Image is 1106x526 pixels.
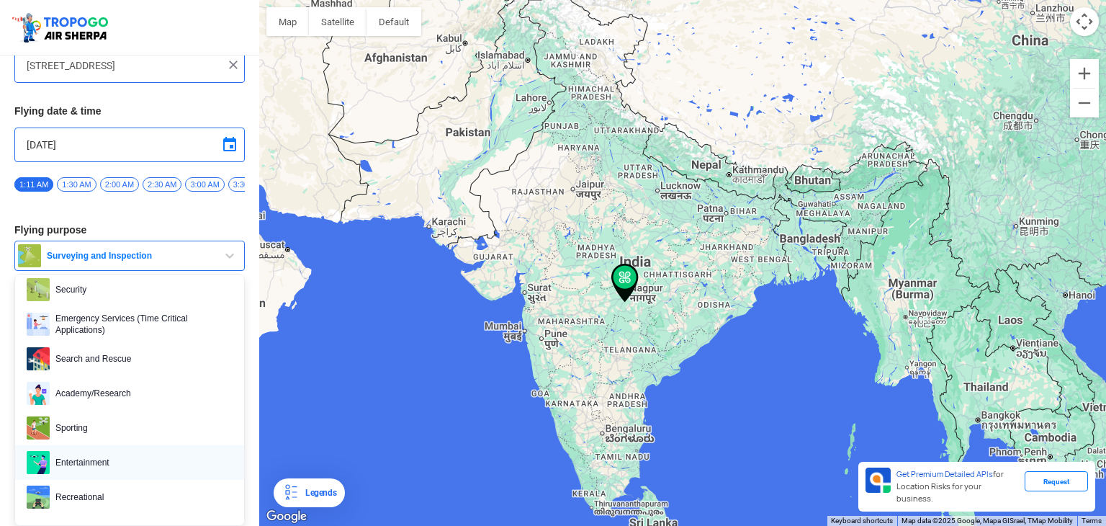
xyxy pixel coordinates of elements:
[50,382,233,405] span: Academy/Research
[228,177,267,192] span: 3:30 AM
[891,468,1025,506] div: for Location Risks for your business.
[896,469,993,479] span: Get Premium Detailed APIs
[300,484,336,502] div: Legends
[1070,59,1099,88] button: Zoom in
[902,517,1073,525] span: Map data ©2025 Google, Mapa GISrael, TMap Mobility
[263,507,310,526] a: Open this area in Google Maps (opens a new window)
[14,177,53,192] span: 1:11 AM
[1070,89,1099,117] button: Zoom out
[50,451,233,474] span: Entertainment
[1025,471,1088,491] div: Request
[50,486,233,509] span: Recreational
[866,468,891,493] img: Premium APIs
[831,516,893,526] button: Keyboard shortcuts
[27,57,222,74] input: Search your flying location
[27,451,50,474] img: enterteinment.png
[14,241,245,271] button: Surveying and Inspection
[41,250,221,262] span: Surveying and Inspection
[27,136,233,153] input: Select Date
[27,416,50,440] img: sporting.png
[1070,7,1099,36] button: Map camera controls
[14,274,245,526] ul: Surveying and Inspection
[143,177,181,192] span: 2:30 AM
[282,484,300,502] img: Legends
[309,7,367,36] button: Show satellite imagery
[50,313,233,336] span: Emergency Services (Time Critical Applications)
[50,347,233,370] span: Search and Rescue
[266,7,309,36] button: Show street map
[100,177,139,192] span: 2:00 AM
[50,416,233,440] span: Sporting
[27,278,50,301] img: security.png
[27,347,50,370] img: rescue.png
[27,382,50,405] img: acadmey.png
[263,507,310,526] img: Google
[14,225,245,235] h3: Flying purpose
[11,11,113,44] img: ic_tgdronemaps.svg
[14,106,245,116] h3: Flying date & time
[185,177,224,192] span: 3:00 AM
[27,486,50,509] img: recreational.png
[18,244,41,267] img: survey.png
[57,177,96,192] span: 1:30 AM
[50,278,233,301] span: Security
[226,58,240,72] img: ic_close.png
[27,313,50,336] img: emergency.png
[1082,517,1102,525] a: Terms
